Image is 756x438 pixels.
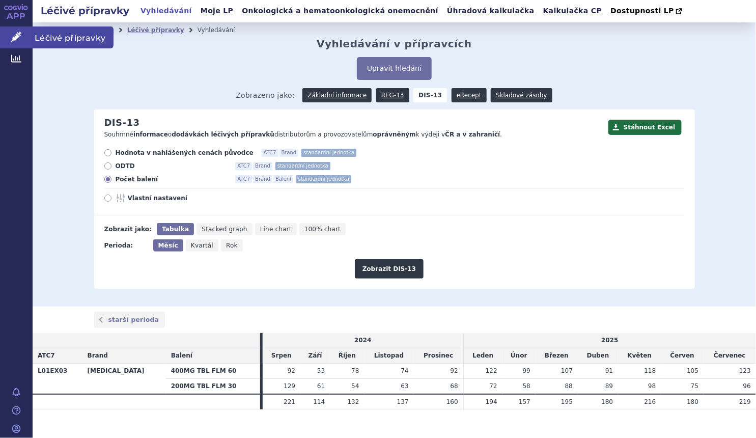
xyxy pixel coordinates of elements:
span: Kvartál [191,242,213,249]
button: Zobrazit DIS-13 [355,259,424,279]
span: 63 [401,382,408,390]
button: Stáhnout Excel [608,120,682,135]
span: ODTD [116,162,228,170]
span: Brand [253,162,272,170]
span: Balení [273,175,293,183]
span: 72 [490,382,497,390]
a: Onkologická a hematoonkologická onemocnění [239,4,441,18]
h2: DIS-13 [104,117,140,128]
th: [MEDICAL_DATA] [82,363,166,394]
td: Únor [502,348,536,364]
span: 129 [284,382,295,390]
span: 53 [317,367,325,374]
span: 68 [451,382,458,390]
span: Brand [279,149,299,157]
span: Rok [226,242,238,249]
td: Leden [463,348,502,364]
p: Souhrnné o distributorům a provozovatelům k výdeji v . [104,130,603,139]
span: 137 [397,398,409,405]
span: 216 [645,398,656,405]
span: 180 [687,398,698,405]
span: 89 [605,382,613,390]
span: 132 [348,398,359,405]
span: Počet balení [116,175,228,183]
td: Září [300,348,330,364]
strong: oprávněným [373,131,416,138]
span: 118 [645,367,656,374]
span: standardní jednotka [296,175,351,183]
td: Květen [618,348,661,364]
span: 107 [561,367,573,374]
span: 88 [565,382,573,390]
span: Tabulka [162,226,189,233]
span: Stacked graph [202,226,247,233]
span: 195 [561,398,573,405]
span: Brand [88,352,108,359]
th: L01EX03 [33,363,82,394]
span: standardní jednotka [301,149,356,157]
span: 180 [601,398,613,405]
span: 100% chart [304,226,341,233]
span: Zobrazeno jako: [236,88,295,102]
td: Srpen [263,348,300,364]
a: Dostupnosti LP [607,4,687,18]
span: ATC7 [235,162,252,170]
span: 74 [401,367,408,374]
span: Měsíc [158,242,178,249]
span: 194 [486,398,497,405]
td: Červen [661,348,704,364]
a: Kalkulačka CP [540,4,605,18]
span: 123 [739,367,751,374]
strong: DIS-13 [413,88,447,102]
span: 105 [687,367,698,374]
div: Perioda: [104,239,148,252]
strong: ČR a v zahraničí [445,131,500,138]
a: Moje LP [198,4,236,18]
td: Listopad [365,348,414,364]
span: Brand [253,175,272,183]
span: standardní jednotka [275,162,330,170]
span: 91 [605,367,613,374]
a: starší perioda [94,312,165,328]
span: ATC7 [38,352,55,359]
span: 92 [451,367,458,374]
td: Prosinec [414,348,464,364]
li: Vyhledávání [198,22,248,38]
span: 98 [648,382,656,390]
a: Skladové zásoby [491,88,552,102]
strong: dodávkách léčivých přípravků [172,131,274,138]
span: 114 [313,398,325,405]
h2: Vyhledávání v přípravcích [317,38,472,50]
a: REG-13 [376,88,409,102]
span: 61 [317,382,325,390]
a: Úhradová kalkulačka [444,4,538,18]
span: ATC7 [235,175,252,183]
span: Line chart [260,226,292,233]
div: Zobrazit jako: [104,223,152,235]
span: 122 [486,367,497,374]
a: Léčivé přípravky [127,26,184,34]
td: Duben [578,348,618,364]
span: 58 [523,382,530,390]
span: 99 [523,367,530,374]
span: 92 [288,367,295,374]
span: ATC7 [262,149,278,157]
td: Říjen [330,348,364,364]
a: Základní informace [302,88,372,102]
td: 2025 [463,333,756,348]
span: Dostupnosti LP [610,7,674,15]
th: 400MG TBL FLM 60 [166,363,260,378]
span: Vlastní nastavení [128,194,240,202]
span: 75 [691,382,698,390]
button: Upravit hledání [357,57,432,80]
a: Vyhledávání [137,4,195,18]
span: Hodnota v nahlášených cenách původce [116,149,254,157]
th: 200MG TBL FLM 30 [166,378,260,394]
span: 160 [446,398,458,405]
h2: Léčivé přípravky [33,4,137,18]
td: 2024 [263,333,464,348]
span: 157 [519,398,530,405]
span: 78 [351,367,359,374]
span: 219 [739,398,751,405]
span: 54 [351,382,359,390]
